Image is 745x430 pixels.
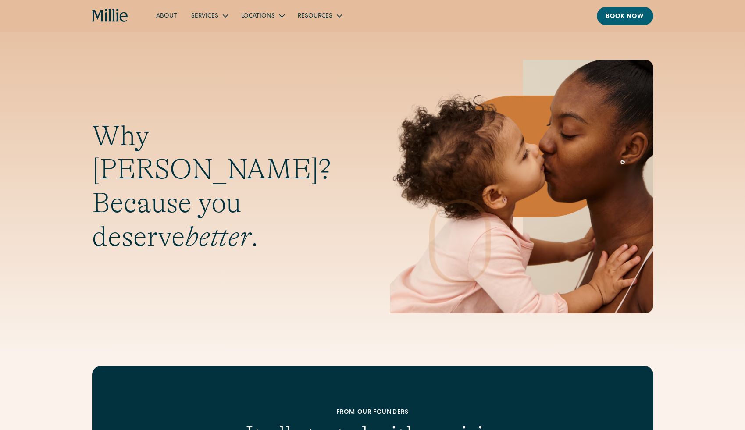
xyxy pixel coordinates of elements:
[92,119,355,254] h1: Why [PERSON_NAME]? Because you deserve .
[149,8,184,23] a: About
[241,12,275,21] div: Locations
[185,221,251,252] em: better
[597,7,653,25] a: Book now
[184,8,234,23] div: Services
[606,12,645,21] div: Book now
[234,8,291,23] div: Locations
[92,9,128,23] a: home
[148,408,597,417] div: From our founders
[298,12,332,21] div: Resources
[390,60,653,313] img: Mother and baby sharing a kiss, highlighting the emotional bond and nurturing care at the heart o...
[291,8,348,23] div: Resources
[191,12,218,21] div: Services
